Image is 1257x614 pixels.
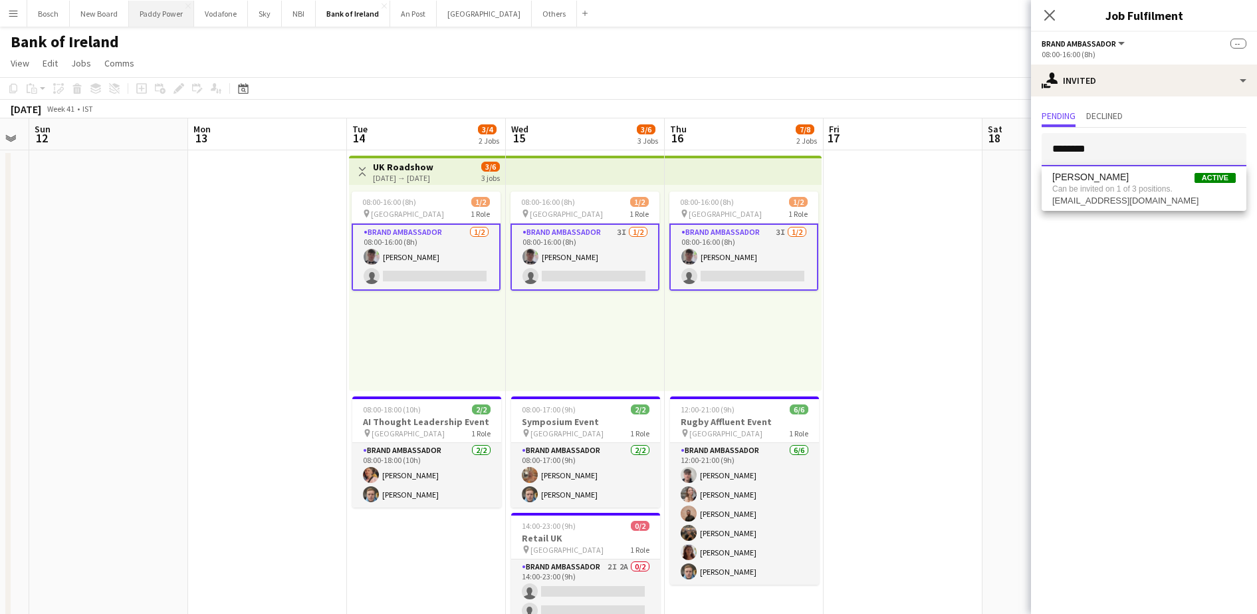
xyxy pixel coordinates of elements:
button: Paddy Power [129,1,194,27]
span: Declined [1086,111,1123,120]
div: 2 Jobs [796,136,817,146]
span: 17 [827,130,840,146]
span: 3/4 [478,124,497,134]
span: david8woods@gmail.com [1052,196,1236,206]
span: 08:00-16:00 (8h) [680,197,734,207]
span: Can be invited on 1 of 3 positions. [1052,183,1236,195]
span: 12 [33,130,51,146]
div: 08:00-16:00 (8h) [1042,49,1246,59]
button: Bosch [27,1,70,27]
span: 7/8 [796,124,814,134]
button: Bank of Ireland [316,1,390,27]
span: 1 Role [471,209,490,219]
a: Comms [99,55,140,72]
span: [GEOGRAPHIC_DATA] [530,428,604,438]
h3: UK Roadshow [373,161,433,173]
app-job-card: 08:00-16:00 (8h)1/2 [GEOGRAPHIC_DATA]1 RoleBrand Ambassador3I1/208:00-16:00 (8h)[PERSON_NAME] [511,192,659,291]
span: Pending [1042,111,1076,120]
span: 3/6 [637,124,655,134]
div: Invited [1031,65,1257,96]
span: Active [1195,173,1236,183]
div: [DATE] → [DATE] [373,173,433,183]
span: Week 41 [44,104,77,114]
span: 1/2 [471,197,490,207]
span: 08:00-16:00 (8h) [521,197,575,207]
span: 1 Role [471,428,491,438]
span: 1 Role [630,545,649,555]
app-card-role: Brand Ambassador3I1/208:00-16:00 (8h)[PERSON_NAME] [669,224,818,291]
span: 14:00-23:00 (9h) [522,521,576,531]
span: Comms [104,57,134,69]
span: Mon [193,123,211,135]
span: [GEOGRAPHIC_DATA] [372,428,445,438]
span: [GEOGRAPHIC_DATA] [689,428,762,438]
h3: AI Thought Leadership Event [352,416,501,428]
app-card-role: Brand Ambassador2/208:00-18:00 (10h)[PERSON_NAME][PERSON_NAME] [352,443,501,508]
span: 08:00-16:00 (8h) [362,197,416,207]
span: 08:00-18:00 (10h) [363,404,421,414]
span: 14 [350,130,368,146]
app-job-card: 08:00-16:00 (8h)1/2 [GEOGRAPHIC_DATA]1 RoleBrand Ambassador3I1/208:00-16:00 (8h)[PERSON_NAME] [669,192,818,291]
span: 15 [509,130,528,146]
button: New Board [70,1,129,27]
div: 3 Jobs [637,136,658,146]
a: View [5,55,35,72]
span: 12:00-21:00 (9h) [681,404,735,414]
span: 1 Role [629,209,649,219]
button: [GEOGRAPHIC_DATA] [437,1,532,27]
span: Sat [988,123,1002,135]
span: 16 [668,130,687,146]
p: Click on text input to invite a crew [1031,177,1257,200]
span: Thu [670,123,687,135]
span: 18 [986,130,1002,146]
span: 1/2 [789,197,808,207]
button: An Post [390,1,437,27]
span: 13 [191,130,211,146]
button: NBI [282,1,316,27]
span: 2/2 [472,404,491,414]
span: 2/2 [631,404,649,414]
span: Sun [35,123,51,135]
button: Sky [248,1,282,27]
app-card-role: Brand Ambassador6/612:00-21:00 (9h)[PERSON_NAME][PERSON_NAME][PERSON_NAME][PERSON_NAME][PERSON_NA... [670,443,819,585]
a: Edit [37,55,63,72]
button: Others [532,1,577,27]
div: [DATE] [11,102,41,116]
span: 08:00-17:00 (9h) [522,404,576,414]
span: 0/2 [631,521,649,531]
app-card-role: Brand Ambassador2/208:00-17:00 (9h)[PERSON_NAME][PERSON_NAME] [511,443,660,508]
h3: Rugby Affluent Event [670,416,819,428]
h3: Retail UK [511,532,660,544]
span: Tue [352,123,368,135]
span: Wed [511,123,528,135]
app-job-card: 08:00-16:00 (8h)1/2 [GEOGRAPHIC_DATA]1 RoleBrand Ambassador1/208:00-16:00 (8h)[PERSON_NAME] [352,192,501,291]
span: Fri [829,123,840,135]
app-card-role: Brand Ambassador1/208:00-16:00 (8h)[PERSON_NAME] [352,224,501,291]
h3: Job Fulfilment [1031,7,1257,24]
span: 1 Role [630,428,649,438]
span: 1/2 [630,197,649,207]
button: Vodafone [194,1,248,27]
h3: Symposium Event [511,416,660,428]
button: Brand Ambassador [1042,39,1127,49]
span: David Woods [1052,172,1129,183]
span: [GEOGRAPHIC_DATA] [371,209,444,219]
div: IST [82,104,93,114]
span: Brand Ambassador [1042,39,1116,49]
span: [GEOGRAPHIC_DATA] [530,209,603,219]
a: Jobs [66,55,96,72]
span: Jobs [71,57,91,69]
div: 3 jobs [481,172,500,183]
span: -- [1230,39,1246,49]
app-job-card: 12:00-21:00 (9h)6/6Rugby Affluent Event [GEOGRAPHIC_DATA]1 RoleBrand Ambassador6/612:00-21:00 (9h... [670,396,819,585]
span: Edit [43,57,58,69]
div: 2 Jobs [479,136,499,146]
app-job-card: 08:00-18:00 (10h)2/2AI Thought Leadership Event [GEOGRAPHIC_DATA]1 RoleBrand Ambassador2/208:00-1... [352,396,501,508]
app-job-card: 08:00-17:00 (9h)2/2Symposium Event [GEOGRAPHIC_DATA]1 RoleBrand Ambassador2/208:00-17:00 (9h)[PER... [511,396,660,508]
